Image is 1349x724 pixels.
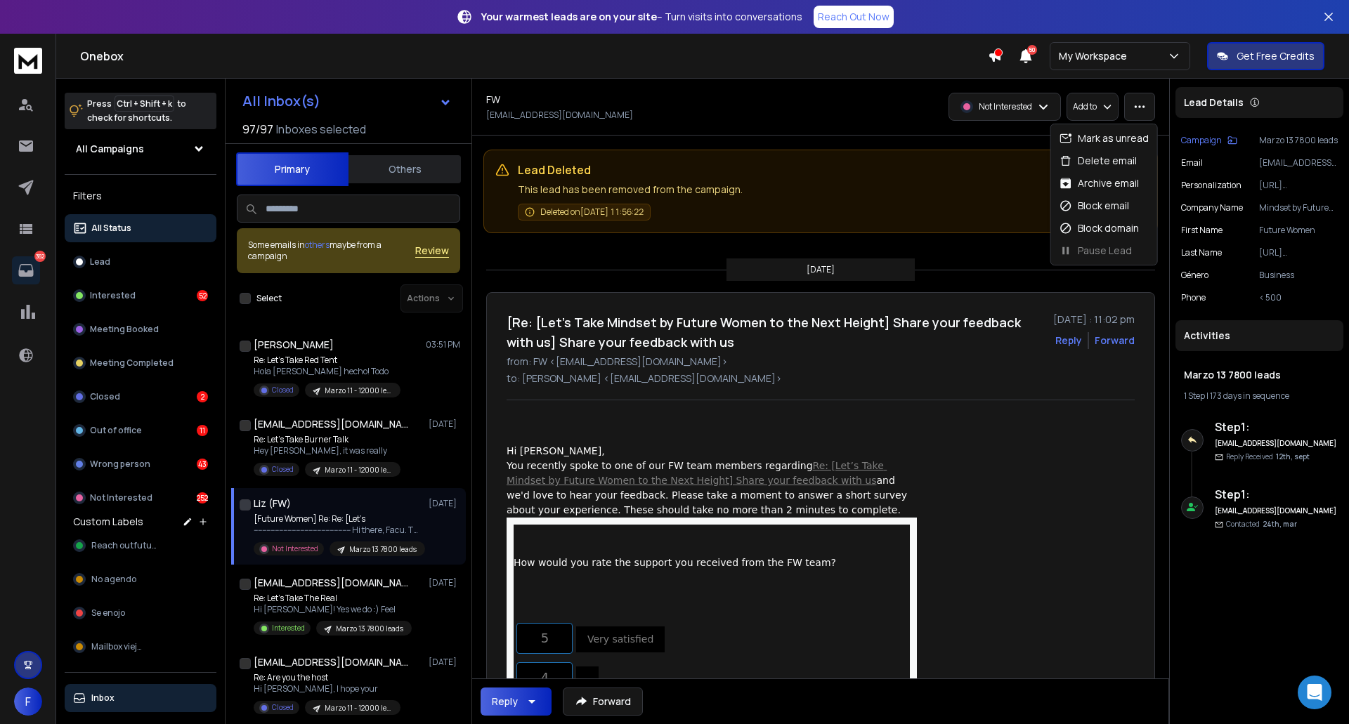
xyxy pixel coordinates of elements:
p: Company Name [1181,202,1243,213]
p: Closed [272,464,294,475]
div: 43 [197,459,208,470]
div: | [1184,390,1335,402]
span: 12th, sept [1276,452,1310,461]
h1: [EMAIL_ADDRESS][DOMAIN_NAME] [254,417,408,431]
p: Get Free Credits [1237,49,1315,63]
p: Hi [PERSON_NAME]! Yes we do :) Feel [254,604,412,615]
p: Add to [1073,101,1097,112]
p: Not Interested [979,101,1032,112]
h1: All Campaigns [76,142,144,156]
div: Delete email [1060,154,1137,168]
p: Reach Out Now [818,10,889,24]
p: Meeting Booked [90,324,159,335]
p: [URL][DOMAIN_NAME] [1259,247,1338,258]
p: Not Interested [272,544,318,554]
p: All Status [91,223,131,234]
p: [DATE] [429,577,460,588]
span: 4 [541,670,549,685]
p: Lead Deleted [518,162,1146,178]
p: Last Name [1181,247,1222,258]
span: Se enojo [91,607,125,619]
p: [DATE] [807,264,835,275]
p: from: FW <[EMAIL_ADDRESS][DOMAIN_NAME]> [507,355,1135,369]
p: Mindset by Future Women [1259,202,1338,213]
p: Out of office [90,425,142,436]
p: This lead has been removed from the campaign. [518,181,1146,198]
p: Personalization [1181,180,1242,191]
div: Archive email [1060,176,1139,190]
p: Hi [PERSON_NAME], I hope your [254,683,400,695]
h3: Inboxes selected [276,121,366,138]
span: Very satisfied [587,633,653,645]
p: Marzo 13 7800 leads [1259,135,1338,146]
p: Re: Let’s Take Red Tent [254,355,400,366]
p: Reply Received [1226,452,1310,462]
p: Closed [272,702,294,713]
div: Block domain [1060,221,1139,235]
span: Mailbox viejos [91,641,146,652]
p: [DATE] [429,419,460,430]
span: No agendo [91,574,136,585]
span: 50 [1027,45,1037,55]
p: Interested [272,623,305,633]
span: Reach outfuture [91,540,159,551]
p: Hola [PERSON_NAME] hecho! Todo [254,366,400,377]
p: Marzo 13 7800 leads [349,544,417,555]
p: Not Interested [90,492,152,503]
div: 2 [197,391,208,402]
p: Wrong person [90,459,150,470]
p: [EMAIL_ADDRESS][DOMAIN_NAME] [486,110,633,121]
div: Open Intercom Messenger [1298,676,1331,709]
p: Marzo 13 7800 leads [336,624,403,634]
p: Lead Details [1184,96,1244,110]
button: Forward [563,687,643,716]
h6: [EMAIL_ADDRESS][DOMAIN_NAME] [1215,506,1338,516]
div: 11 [197,425,208,436]
p: Re: Let’s Take Burner Talk [254,434,400,445]
button: Others [348,154,461,185]
div: Forward [1095,334,1135,348]
h3: Filters [65,186,216,206]
span: others [305,239,330,251]
p: [Future Women] Re: Re: [Let’s [254,513,422,525]
p: Campaign [1181,135,1222,146]
h1: [EMAIL_ADDRESS][DOMAIN_NAME] [254,576,408,590]
p: Email [1181,157,1203,169]
p: 03:51 PM [426,339,460,350]
p: Marzo 11 - 12000 leads G Personal [325,386,392,396]
p: Lead [90,256,110,268]
h3: Custom Labels [73,515,143,529]
div: Some emails in maybe from a campaign [248,239,415,262]
p: [DATE] [429,657,460,668]
p: My Workspace [1059,49,1133,63]
p: [URL][DOMAIN_NAME] [1259,180,1338,191]
h6: Step 1 : [1215,486,1338,503]
p: Business [1259,270,1338,281]
h1: Onebox [80,48,988,65]
p: Meeting Completed [90,357,174,369]
p: How would you rate the support you received from the FW team? [514,554,910,571]
p: [EMAIL_ADDRESS][DOMAIN_NAME] [1259,157,1338,169]
p: [DATE] [429,498,460,509]
p: Interested [90,290,136,301]
p: Hey [PERSON_NAME], it was really [254,445,400,456]
button: Primary [236,152,348,186]
span: Review [415,244,449,258]
p: Marzo 11 - 12000 leads G Personal [325,465,392,475]
span: F [14,687,42,716]
p: to: [PERSON_NAME] <[EMAIL_ADDRESS][DOMAIN_NAME]> [507,371,1135,386]
h1: FW [486,93,500,107]
p: Inbox [91,692,115,704]
h1: All Inbox(s) [242,94,320,108]
div: 52 [197,290,208,301]
label: Select [256,293,282,304]
h6: [EMAIL_ADDRESS][DOMAIN_NAME] [1215,438,1338,449]
p: Closed [90,391,120,402]
h6: Step 1 : [1215,419,1338,435]
strong: Your warmest leads are on your site [481,10,657,23]
span: Deleted on [DATE] 11:56:22 [540,206,644,218]
p: Contacted [1226,519,1297,529]
span: 97 / 97 [242,121,273,138]
div: 252 [197,492,208,503]
h1: [PERSON_NAME] [254,338,334,352]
